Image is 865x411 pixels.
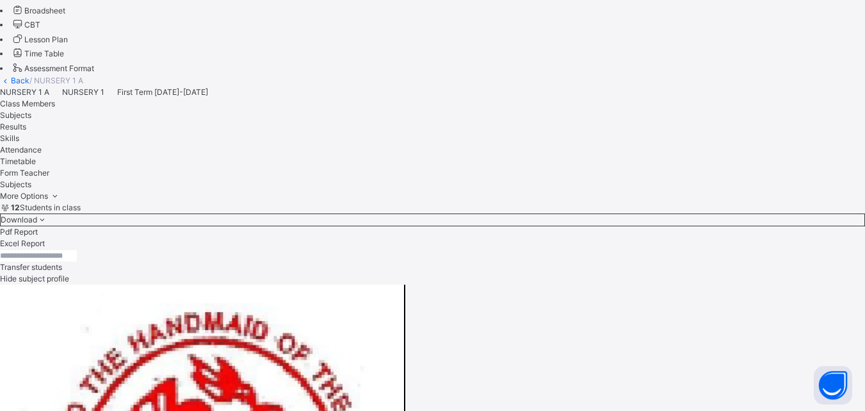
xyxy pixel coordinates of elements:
button: Open asap [814,366,852,405]
span: NURSERY 1 [62,87,104,97]
span: / NURSERY 1 A [29,76,83,85]
span: Assessment Format [24,63,94,73]
span: CBT [24,20,40,29]
b: 12 [11,203,20,212]
a: Lesson Plan [11,35,68,44]
span: First Term [DATE]-[DATE] [117,87,208,97]
a: CBT [11,20,40,29]
a: Broadsheet [11,6,65,15]
span: Students in class [11,203,81,212]
a: Assessment Format [11,63,94,73]
a: Back [11,76,29,85]
span: Download [1,215,37,224]
span: Lesson Plan [24,35,68,44]
span: Time Table [24,49,64,58]
a: Time Table [11,49,64,58]
span: Broadsheet [24,6,65,15]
